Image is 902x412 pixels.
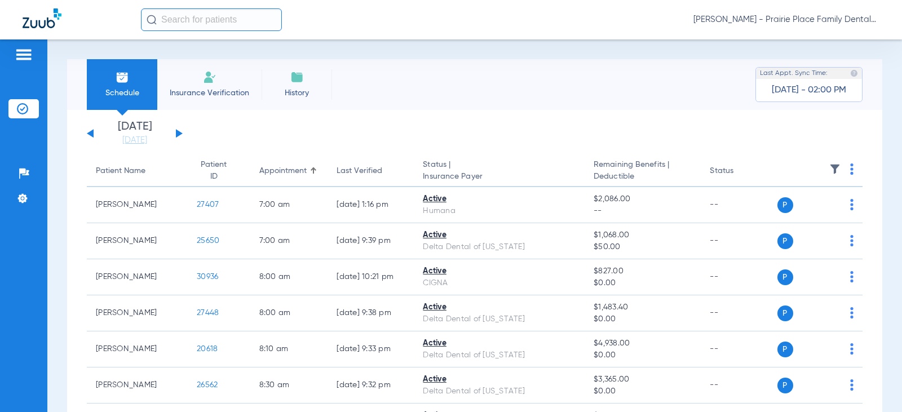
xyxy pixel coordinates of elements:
[777,233,793,249] span: P
[116,70,129,84] img: Schedule
[290,70,304,84] img: History
[594,241,692,253] span: $50.00
[777,269,793,285] span: P
[423,386,576,397] div: Delta Dental of [US_STATE]
[250,367,328,404] td: 8:30 AM
[850,199,854,210] img: group-dot-blue.svg
[594,313,692,325] span: $0.00
[141,8,282,31] input: Search for patients
[772,85,846,96] span: [DATE] - 02:00 PM
[594,265,692,277] span: $827.00
[423,229,576,241] div: Active
[328,187,414,223] td: [DATE] 1:16 PM
[101,135,169,146] a: [DATE]
[777,305,793,321] span: P
[250,331,328,367] td: 8:10 AM
[423,193,576,205] div: Active
[850,307,854,318] img: group-dot-blue.svg
[423,349,576,361] div: Delta Dental of [US_STATE]
[423,277,576,289] div: CIGNA
[594,205,692,217] span: --
[701,331,777,367] td: --
[850,163,854,175] img: group-dot-blue.svg
[594,374,692,386] span: $3,365.00
[423,171,576,183] span: Insurance Payer
[337,165,405,177] div: Last Verified
[693,14,879,25] span: [PERSON_NAME] - Prairie Place Family Dental
[850,235,854,246] img: group-dot-blue.svg
[197,309,219,317] span: 27448
[850,69,858,77] img: last sync help info
[87,259,188,295] td: [PERSON_NAME]
[701,367,777,404] td: --
[87,331,188,367] td: [PERSON_NAME]
[87,367,188,404] td: [PERSON_NAME]
[328,223,414,259] td: [DATE] 9:39 PM
[423,338,576,349] div: Active
[328,259,414,295] td: [DATE] 10:21 PM
[701,187,777,223] td: --
[250,223,328,259] td: 7:00 AM
[147,15,157,25] img: Search Icon
[101,121,169,146] li: [DATE]
[328,331,414,367] td: [DATE] 9:33 PM
[701,295,777,331] td: --
[328,295,414,331] td: [DATE] 9:38 PM
[829,163,841,175] img: filter.svg
[15,48,33,61] img: hamburger-icon
[337,165,382,177] div: Last Verified
[594,277,692,289] span: $0.00
[594,386,692,397] span: $0.00
[197,159,241,183] div: Patient ID
[87,223,188,259] td: [PERSON_NAME]
[701,223,777,259] td: --
[760,68,828,79] span: Last Appt. Sync Time:
[203,70,216,84] img: Manual Insurance Verification
[585,156,701,187] th: Remaining Benefits |
[197,381,218,389] span: 26562
[777,197,793,213] span: P
[197,273,218,281] span: 30936
[594,349,692,361] span: $0.00
[594,338,692,349] span: $4,938.00
[777,342,793,357] span: P
[197,159,231,183] div: Patient ID
[197,345,218,353] span: 20618
[87,295,188,331] td: [PERSON_NAME]
[23,8,61,28] img: Zuub Logo
[250,259,328,295] td: 8:00 AM
[250,295,328,331] td: 8:00 AM
[166,87,253,99] span: Insurance Verification
[197,237,219,245] span: 25650
[423,205,576,217] div: Humana
[259,165,319,177] div: Appointment
[777,378,793,393] span: P
[270,87,324,99] span: History
[423,302,576,313] div: Active
[197,201,219,209] span: 27407
[594,171,692,183] span: Deductible
[850,343,854,355] img: group-dot-blue.svg
[423,241,576,253] div: Delta Dental of [US_STATE]
[250,187,328,223] td: 7:00 AM
[96,165,145,177] div: Patient Name
[850,271,854,282] img: group-dot-blue.svg
[701,156,777,187] th: Status
[259,165,307,177] div: Appointment
[850,379,854,391] img: group-dot-blue.svg
[95,87,149,99] span: Schedule
[594,302,692,313] span: $1,483.40
[328,367,414,404] td: [DATE] 9:32 PM
[87,187,188,223] td: [PERSON_NAME]
[423,313,576,325] div: Delta Dental of [US_STATE]
[423,374,576,386] div: Active
[414,156,585,187] th: Status |
[594,229,692,241] span: $1,068.00
[423,265,576,277] div: Active
[701,259,777,295] td: --
[96,165,179,177] div: Patient Name
[594,193,692,205] span: $2,086.00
